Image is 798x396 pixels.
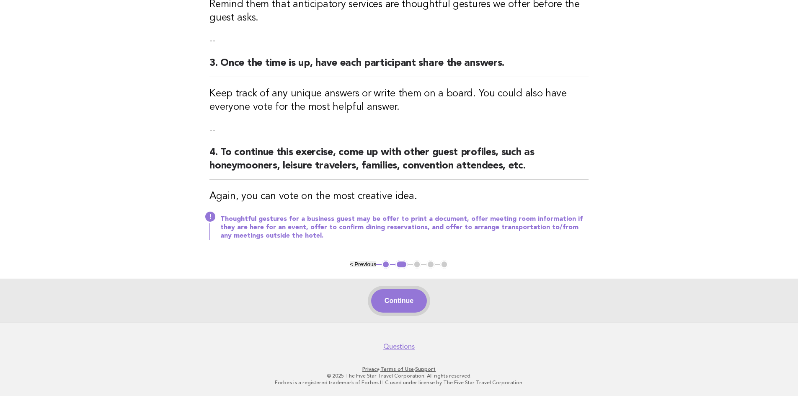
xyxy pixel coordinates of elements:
p: · · [143,366,656,373]
p: -- [209,124,589,136]
button: 2 [395,260,408,269]
h3: Again, you can vote on the most creative idea. [209,190,589,203]
a: Terms of Use [380,366,414,372]
button: 1 [382,260,390,269]
button: Continue [371,289,427,313]
h2: 3. Once the time is up, have each participant share the answers. [209,57,589,77]
h2: 4. To continue this exercise, come up with other guest profiles, such as honeymooners, leisure tr... [209,146,589,180]
h3: Keep track of any unique answers or write them on a board. You could also have everyone vote for ... [209,87,589,114]
button: < Previous [350,261,376,267]
a: Privacy [362,366,379,372]
p: Forbes is a registered trademark of Forbes LLC used under license by The Five Star Travel Corpora... [143,379,656,386]
p: -- [209,35,589,47]
a: Support [415,366,436,372]
p: Thoughtful gestures for a business guest may be offer to print a document, offer meeting room inf... [220,215,589,240]
p: © 2025 The Five Star Travel Corporation. All rights reserved. [143,373,656,379]
a: Questions [383,342,415,351]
